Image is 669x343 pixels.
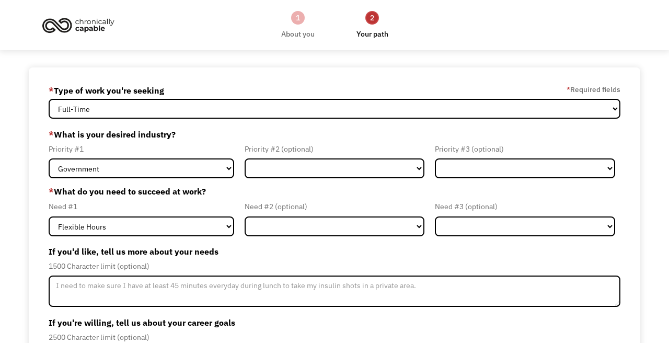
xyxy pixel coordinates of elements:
[435,200,615,213] div: Need #3 (optional)
[356,10,388,40] a: 2Your path
[281,10,315,40] a: 1About you
[49,314,620,331] label: If you're willing, tell us about your career goals
[49,185,620,198] label: What do you need to succeed at work?
[291,11,305,25] div: 1
[49,260,620,272] div: 1500 Character limit (optional)
[281,28,315,40] div: About you
[39,14,118,37] img: Chronically Capable logo
[49,200,234,213] div: Need #1
[245,200,424,213] div: Need #2 (optional)
[49,126,620,143] label: What is your desired industry?
[567,83,620,96] label: Required fields
[49,143,234,155] div: Priority #1
[435,143,615,155] div: Priority #3 (optional)
[245,143,424,155] div: Priority #2 (optional)
[356,28,388,40] div: Your path
[49,82,164,99] label: Type of work you're seeking
[49,243,620,260] label: If you'd like, tell us more about your needs
[365,11,379,25] div: 2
